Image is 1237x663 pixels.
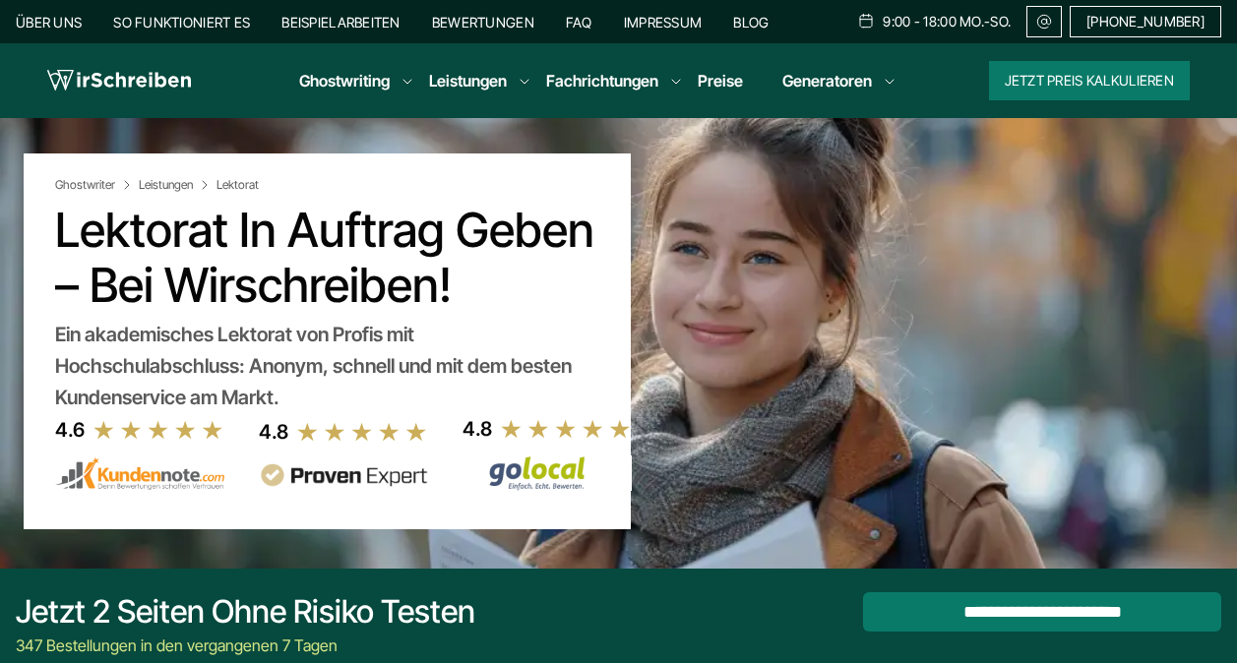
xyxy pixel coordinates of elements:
[216,177,259,193] span: Lektorat
[463,455,632,491] img: Wirschreiben Bewertungen
[698,71,743,90] a: Preise
[857,13,875,29] img: Schedule
[566,14,592,30] a: FAQ
[55,457,224,491] img: kundennote
[463,413,492,445] div: 4.8
[500,418,632,440] img: stars
[989,61,1190,100] button: Jetzt Preis kalkulieren
[55,177,135,193] a: Ghostwriter
[259,416,288,448] div: 4.8
[546,69,658,92] a: Fachrichtungen
[883,14,1011,30] span: 9:00 - 18:00 Mo.-So.
[733,14,769,30] a: Blog
[16,592,475,632] div: Jetzt 2 Seiten ohne Risiko testen
[432,14,534,30] a: Bewertungen
[624,14,703,30] a: Impressum
[1035,14,1053,30] img: Email
[299,69,390,92] a: Ghostwriting
[55,414,85,446] div: 4.6
[16,14,82,30] a: Über uns
[1070,6,1221,37] a: [PHONE_NUMBER]
[113,14,250,30] a: So funktioniert es
[93,419,224,441] img: stars
[55,319,599,413] div: Ein akademisches Lektorat von Profis mit Hochschulabschluss: Anonym, schnell und mit dem besten K...
[139,177,213,193] a: Leistungen
[296,421,428,443] img: stars
[259,463,428,488] img: provenexpert reviews
[782,69,872,92] a: Generatoren
[47,66,191,95] img: logo wirschreiben
[281,14,400,30] a: Beispielarbeiten
[429,69,507,92] a: Leistungen
[55,203,599,313] h1: Lektorat in Auftrag geben – Bei Wirschreiben!
[16,633,475,657] div: 347 Bestellungen in den vergangenen 7 Tagen
[1086,14,1205,30] span: [PHONE_NUMBER]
